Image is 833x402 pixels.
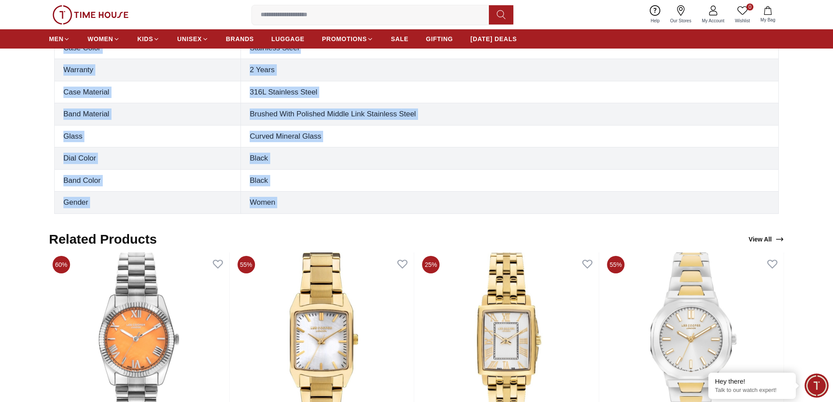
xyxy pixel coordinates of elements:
[241,169,779,192] td: Black
[715,377,789,386] div: Hey there!
[698,17,728,24] span: My Account
[391,31,408,47] a: SALE
[87,35,113,43] span: WOMEN
[55,59,241,81] th: Warranty
[55,125,241,147] th: Glass
[665,3,697,26] a: Our Stores
[426,31,453,47] a: GIFTING
[49,231,157,247] h2: Related Products
[241,103,779,126] td: Brushed With Polished Middle Link Stainless Steel
[226,35,254,43] span: BRANDS
[747,233,786,245] a: View All
[732,17,753,24] span: Wishlist
[715,387,789,394] p: Talk to our watch expert!
[241,192,779,214] td: Women
[272,31,305,47] a: LUGGAGE
[55,169,241,192] th: Band Color
[55,81,241,103] th: Case Material
[87,31,120,47] a: WOMEN
[647,17,663,24] span: Help
[805,374,829,398] div: Chat Widget
[422,256,440,273] span: 25%
[52,5,129,24] img: ...
[137,35,153,43] span: KIDS
[137,31,160,47] a: KIDS
[730,3,755,26] a: 0Wishlist
[272,35,305,43] span: LUGGAGE
[177,35,202,43] span: UNISEX
[322,35,367,43] span: PROMOTIONS
[322,31,373,47] a: PROMOTIONS
[667,17,695,24] span: Our Stores
[645,3,665,26] a: Help
[241,59,779,81] td: 2 Years
[49,35,63,43] span: MEN
[749,235,784,244] div: View All
[241,125,779,147] td: Curved Mineral Glass
[241,81,779,103] td: 316L Stainless Steel
[52,256,70,273] span: 60%
[237,256,255,273] span: 55%
[55,147,241,170] th: Dial Color
[49,31,70,47] a: MEN
[177,31,208,47] a: UNISEX
[226,31,254,47] a: BRANDS
[471,35,517,43] span: [DATE] DEALS
[755,4,781,25] button: My Bag
[471,31,517,47] a: [DATE] DEALS
[607,256,624,273] span: 55%
[391,35,408,43] span: SALE
[426,35,453,43] span: GIFTING
[55,192,241,214] th: Gender
[241,147,779,170] td: Black
[55,103,241,126] th: Band Material
[757,17,779,23] span: My Bag
[746,3,753,10] span: 0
